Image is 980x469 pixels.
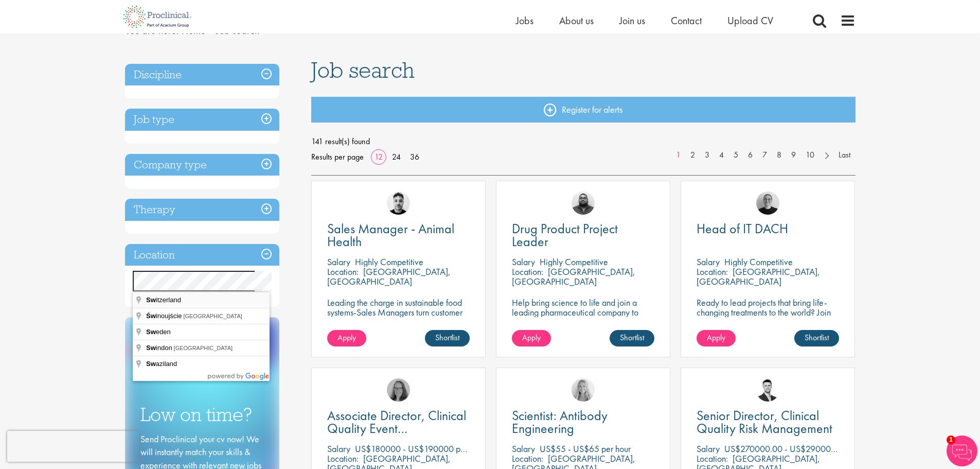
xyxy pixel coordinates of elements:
a: Scientist: Antibody Engineering [512,409,654,435]
a: Apply [327,330,366,346]
a: 9 [786,149,801,161]
span: Salary [512,443,535,455]
p: Highly Competitive [355,256,423,268]
a: Sales Manager - Animal Health [327,222,470,248]
a: Apply [697,330,736,346]
img: Ingrid Aymes [387,378,410,402]
a: Join us [619,14,645,27]
span: Results per page [311,149,364,165]
span: Location: [512,266,543,277]
span: Salary [697,256,720,268]
a: Shortlist [425,330,470,346]
a: Jobs [516,14,533,27]
a: Register for alerts [311,97,856,123]
span: Salary [327,443,350,455]
img: Dean Fisher [387,192,410,215]
span: inoujście [146,312,183,320]
a: 3 [700,149,715,161]
a: 1 [671,149,686,161]
a: Contact [671,14,702,27]
span: Location: [697,453,728,464]
span: [GEOGRAPHIC_DATA] [174,345,233,351]
span: Senior Director, Clinical Quality Risk Management [697,407,832,437]
a: Shortlist [794,330,839,346]
a: 24 [388,151,404,162]
span: Sales Manager - Animal Health [327,220,454,250]
p: [GEOGRAPHIC_DATA], [GEOGRAPHIC_DATA] [697,266,820,287]
a: 12 [371,151,386,162]
h3: Low on time? [140,405,264,425]
p: Ready to lead projects that bring life-changing treatments to the world? Join our client at the f... [697,298,839,346]
a: 6 [743,149,758,161]
a: Head of IT DACH [697,222,839,235]
span: aziland [146,360,179,368]
span: Salary [327,256,350,268]
span: Sw [146,360,156,368]
img: Chatbot [947,436,977,466]
span: [GEOGRAPHIC_DATA] [183,313,242,319]
a: 4 [714,149,729,161]
span: 141 result(s) found [311,134,856,149]
a: 10 [800,149,819,161]
a: Associate Director, Clinical Quality Event Management (GCP) [327,409,470,435]
a: Drug Product Project Leader [512,222,654,248]
span: Apply [337,332,356,343]
p: [GEOGRAPHIC_DATA], [GEOGRAPHIC_DATA] [327,266,451,287]
span: eden [146,328,172,336]
span: Salary [697,443,720,455]
p: US$270000.00 - US$290000.00 per annum [724,443,887,455]
span: Św [146,312,156,320]
p: Leading the charge in sustainable food systems-Sales Managers turn customer success into global p... [327,298,470,327]
p: Help bring science to life and join a leading pharmaceutical company to play a key role in delive... [512,298,654,346]
span: Apply [522,332,541,343]
p: Highly Competitive [724,256,793,268]
img: Shannon Briggs [572,378,595,402]
span: Salary [512,256,535,268]
h3: Company type [125,154,279,176]
span: indon [146,344,174,352]
img: Emma Pretorious [756,192,779,215]
span: Sw [146,296,156,304]
h3: Job type [125,109,279,131]
span: Head of IT DACH [697,220,788,237]
a: 2 [685,149,700,161]
span: Apply [707,332,725,343]
h3: Therapy [125,199,279,221]
span: 1 [947,436,955,444]
a: Upload CV [727,14,773,27]
a: About us [559,14,594,27]
a: 5 [728,149,743,161]
span: Sw [146,328,156,336]
h3: Discipline [125,64,279,86]
span: Scientist: Antibody Engineering [512,407,608,437]
span: Location: [327,453,359,464]
img: Ashley Bennett [572,192,595,215]
a: Shortlist [610,330,654,346]
a: Last [833,149,856,161]
h3: Location [125,244,279,266]
span: Drug Product Project Leader [512,220,618,250]
span: Job search [311,56,415,84]
a: Apply [512,330,551,346]
a: 8 [772,149,787,161]
a: 7 [757,149,772,161]
a: Senior Director, Clinical Quality Risk Management [697,409,839,435]
iframe: reCAPTCHA [7,431,139,462]
img: Joshua Godden [756,378,779,402]
p: US$180000 - US$190000 per annum [355,443,493,455]
span: Location: [512,453,543,464]
p: US$55 - US$65 per hour [540,443,631,455]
